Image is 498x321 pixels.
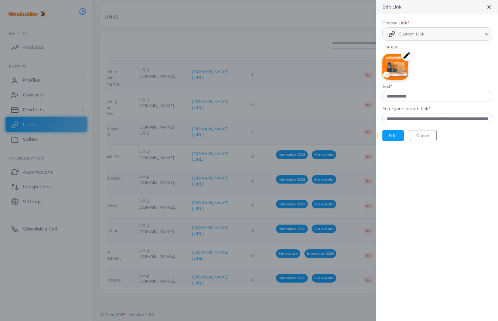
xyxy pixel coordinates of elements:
span: Link Icon [382,45,492,50]
label: Choose Link [382,20,409,26]
img: 8guoyyXweVv1lz2ZhKpgnuuUW-1741128107964.png [382,54,408,80]
input: Search for option [426,29,482,39]
label: Text [382,84,392,90]
img: edit.png [401,50,412,61]
img: avatar [387,30,396,39]
button: Edit [382,130,404,141]
span: Custom Link [399,31,424,38]
label: Enter your custom link [382,106,430,112]
div: Search for option [382,27,492,41]
button: Cancel [410,130,437,141]
h5: Edit Link [382,4,402,10]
